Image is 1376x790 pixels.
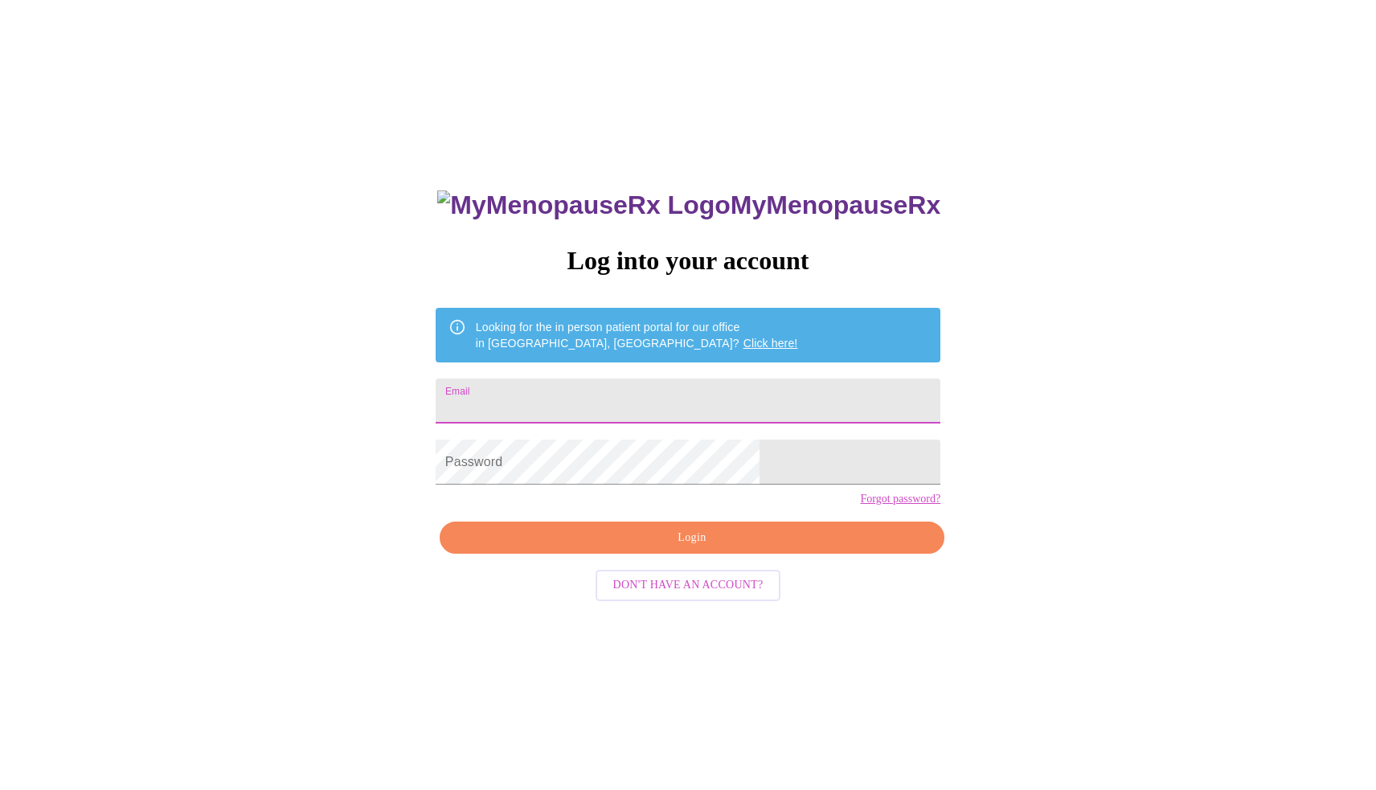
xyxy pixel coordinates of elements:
[440,522,944,555] button: Login
[476,313,798,358] div: Looking for the in person patient portal for our office in [GEOGRAPHIC_DATA], [GEOGRAPHIC_DATA]?
[613,575,764,596] span: Don't have an account?
[596,570,781,601] button: Don't have an account?
[458,528,926,548] span: Login
[437,190,730,220] img: MyMenopauseRx Logo
[436,246,940,276] h3: Log into your account
[743,337,798,350] a: Click here!
[860,493,940,506] a: Forgot password?
[592,577,785,591] a: Don't have an account?
[437,190,940,220] h3: MyMenopauseRx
